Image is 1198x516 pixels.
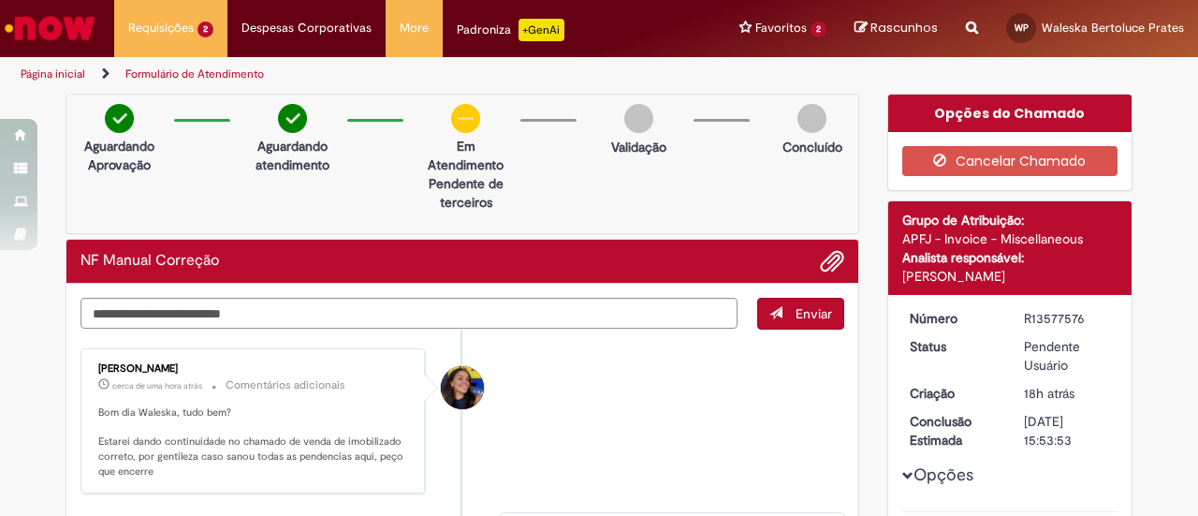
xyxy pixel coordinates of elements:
[14,57,784,92] ul: Trilhas de página
[855,20,938,37] a: Rascunhos
[247,137,338,174] p: Aguardando atendimento
[896,337,1011,356] dt: Status
[197,22,213,37] span: 2
[902,267,1118,286] div: [PERSON_NAME]
[902,146,1118,176] button: Cancelar Chamado
[21,66,85,81] a: Página inicial
[74,137,165,174] p: Aguardando Aprovação
[420,174,511,212] p: Pendente de terceiros
[624,104,653,133] img: img-circle-grey.png
[888,95,1132,132] div: Opções do Chamado
[519,19,564,41] p: +GenAi
[902,229,1118,248] div: APFJ - Invoice - Miscellaneous
[241,19,372,37] span: Despesas Corporativas
[451,104,480,133] img: circle-minus.png
[278,104,307,133] img: check-circle-green.png
[757,298,844,330] button: Enviar
[226,377,345,393] small: Comentários adicionais
[80,253,219,270] h2: NF Manual Correção Histórico de tíquete
[1024,385,1074,402] time: 29/09/2025 15:08:19
[441,366,484,409] div: Barbara Luiza de Oliveira Ferreira
[1024,412,1111,450] div: [DATE] 15:53:53
[80,298,738,329] textarea: Digite sua mensagem aqui...
[105,104,134,133] img: check-circle-green.png
[902,248,1118,267] div: Analista responsável:
[896,384,1011,403] dt: Criação
[1015,22,1029,34] span: WP
[420,137,511,174] p: Em Atendimento
[112,380,202,391] span: cerca de uma hora atrás
[796,305,832,322] span: Enviar
[811,22,826,37] span: 2
[400,19,429,37] span: More
[1024,384,1111,403] div: 29/09/2025 15:08:19
[755,19,807,37] span: Favoritos
[112,380,202,391] time: 30/09/2025 08:21:12
[896,412,1011,450] dt: Conclusão Estimada
[125,66,264,81] a: Formulário de Atendimento
[797,104,826,133] img: img-circle-grey.png
[98,405,410,479] p: Bom dia Waleska, tudo bem? Estarei dando continuidade no chamado de venda de imobilizado correto,...
[1042,20,1184,36] span: Waleska Bertoluce Prates
[457,19,564,41] div: Padroniza
[1024,385,1074,402] span: 18h atrás
[870,19,938,37] span: Rascunhos
[98,363,410,375] div: [PERSON_NAME]
[896,309,1011,328] dt: Número
[1024,309,1111,328] div: R13577576
[820,249,844,273] button: Adicionar anexos
[611,138,666,156] p: Validação
[1024,337,1111,375] div: Pendente Usuário
[128,19,194,37] span: Requisições
[902,211,1118,229] div: Grupo de Atribuição:
[782,138,842,156] p: Concluído
[2,9,98,47] img: ServiceNow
